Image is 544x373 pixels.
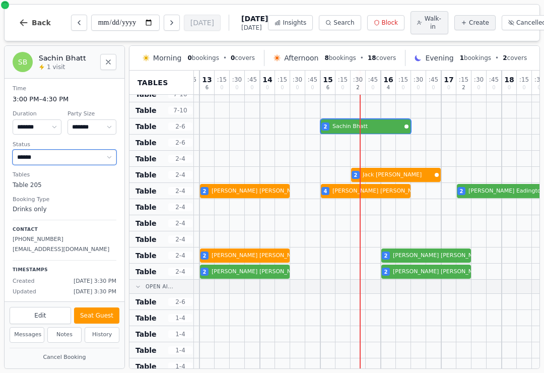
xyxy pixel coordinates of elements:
[474,77,484,83] span: : 30
[164,15,180,31] button: Next day
[11,11,59,35] button: Back
[135,105,157,115] span: Table
[135,251,157,261] span: Table
[168,298,192,306] span: 2 - 6
[283,19,306,27] span: Insights
[266,85,269,90] span: 0
[311,85,314,90] span: 0
[393,252,487,260] span: [PERSON_NAME] [PERSON_NAME]
[138,78,168,88] span: Tables
[168,106,192,114] span: 7 - 10
[368,54,396,62] span: covers
[135,297,157,307] span: Table
[13,205,116,214] dd: Drinks only
[387,85,390,90] span: 4
[417,85,420,90] span: 0
[462,85,465,90] span: 2
[296,85,299,90] span: 0
[503,54,527,62] span: covers
[67,110,116,118] dt: Party Size
[383,76,393,83] span: 16
[13,226,116,233] p: Contact
[241,14,268,24] span: [DATE]
[368,54,376,61] span: 18
[495,54,499,62] span: •
[135,218,157,228] span: Table
[74,277,116,286] span: [DATE] 3:30 PM
[460,54,464,61] span: 1
[504,76,514,83] span: 18
[100,54,116,70] button: Close
[184,15,221,31] button: [DATE]
[13,85,116,93] dt: Time
[281,85,284,90] span: 0
[341,85,344,90] span: 0
[324,123,327,131] span: 2
[353,77,363,83] span: : 30
[293,77,302,83] span: : 30
[168,314,192,322] span: 1 - 4
[168,139,192,147] span: 2 - 6
[10,351,119,364] button: Cancel Booking
[519,77,529,83] span: : 15
[13,267,116,274] p: Timestamps
[393,268,487,276] span: [PERSON_NAME] [PERSON_NAME]
[135,138,157,148] span: Table
[401,85,404,90] span: 0
[414,77,423,83] span: : 30
[503,54,507,61] span: 2
[398,77,408,83] span: : 15
[13,288,36,296] span: Updated
[332,122,402,131] span: Sachin Bhatt
[168,187,192,195] span: 2 - 4
[235,85,238,90] span: 0
[368,77,378,83] span: : 45
[135,202,157,212] span: Table
[135,170,157,180] span: Table
[460,188,463,195] span: 2
[168,155,192,163] span: 2 - 4
[13,171,116,179] dt: Tables
[13,110,61,118] dt: Duration
[47,63,65,71] span: 1 visit
[284,53,318,63] span: Afternoon
[384,268,388,276] span: 2
[319,15,361,30] button: Search
[371,85,374,90] span: 0
[135,329,157,339] span: Table
[168,268,192,276] span: 2 - 4
[231,54,255,62] span: covers
[247,77,257,83] span: : 45
[360,54,364,62] span: •
[492,85,495,90] span: 0
[384,252,388,260] span: 2
[460,54,491,62] span: bookings
[187,54,191,61] span: 0
[382,19,398,27] span: Block
[223,54,227,62] span: •
[74,288,116,296] span: [DATE] 3:30 PM
[47,327,82,343] button: Notes
[411,11,448,34] button: Walk-in
[212,252,305,260] span: [PERSON_NAME] [PERSON_NAME]
[71,15,87,31] button: Previous day
[13,94,116,104] dd: 3:00 PM – 4:30 PM
[168,362,192,370] span: 1 - 4
[168,219,192,227] span: 2 - 4
[13,52,33,72] div: SB
[135,267,157,277] span: Table
[13,245,116,254] p: [EMAIL_ADDRESS][DOMAIN_NAME]
[338,77,348,83] span: : 15
[85,327,119,343] button: History
[354,171,358,179] span: 2
[429,77,438,83] span: : 45
[13,277,35,286] span: Created
[231,54,235,61] span: 0
[324,188,327,195] span: 4
[459,77,468,83] span: : 15
[206,85,209,90] span: 6
[153,53,182,63] span: Morning
[356,85,359,90] span: 2
[13,180,116,190] dd: Table 205
[74,307,119,324] button: Seat Guest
